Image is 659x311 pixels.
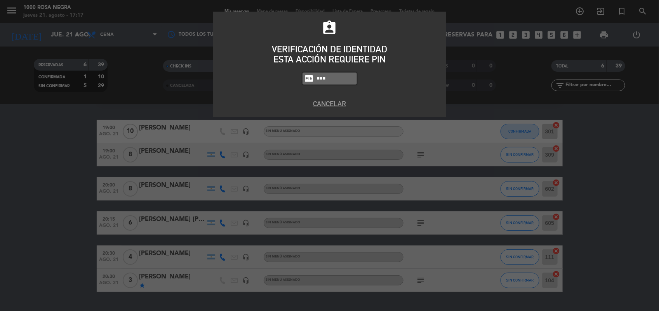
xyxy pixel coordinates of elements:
[304,74,314,83] i: fiber_pin
[322,20,338,36] i: assignment_ind
[219,98,440,109] button: Cancelar
[316,74,355,83] input: 1234
[219,44,440,54] div: VERIFICACIÓN DE IDENTIDAD
[219,54,440,64] div: ESTA ACCIÓN REQUIERE PIN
